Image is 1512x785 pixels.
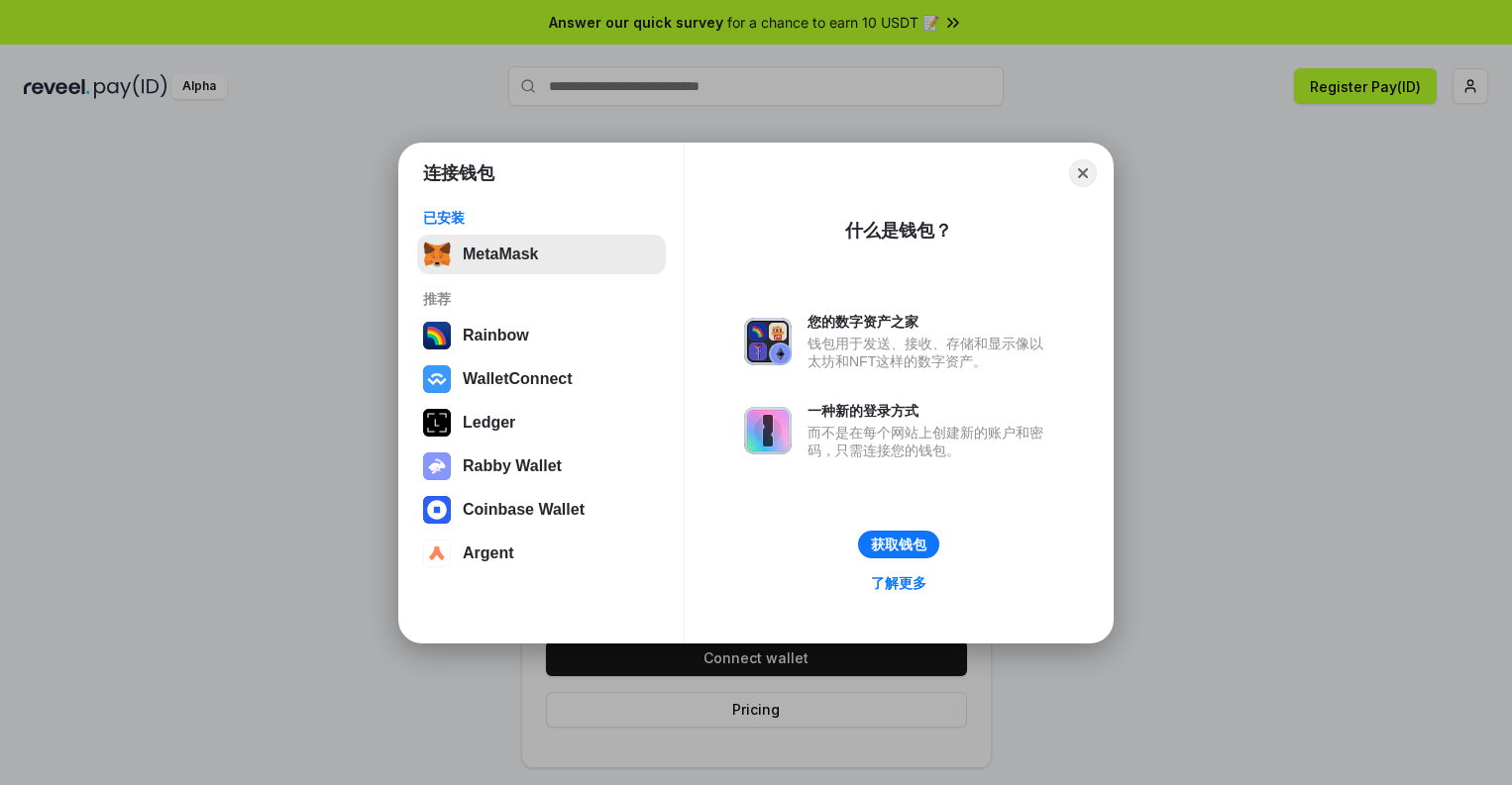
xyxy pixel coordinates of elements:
div: 而不是在每个网站上创建新的账户和密码，只需连接您的钱包。 [808,424,1053,459]
div: Rainbow [463,327,529,344]
img: svg+xml,%3Csvg%20width%3D%2228%22%20height%3D%2228%22%20viewBox%3D%220%200%2028%2028%22%20fill%3D... [423,496,451,524]
div: MetaMask [463,245,538,263]
div: 获取钱包 [871,536,926,553]
a: 了解更多 [859,570,938,596]
div: 什么是钱包？ [845,219,952,243]
img: svg+xml,%3Csvg%20width%3D%2228%22%20height%3D%2228%22%20viewBox%3D%220%200%2028%2028%22%20fill%3D... [423,365,451,393]
div: Coinbase Wallet [463,501,585,519]
img: svg+xml,%3Csvg%20width%3D%22120%22%20height%3D%22120%22%20viewBox%3D%220%200%20120%20120%22%20fil... [423,322,451,349]
button: Argent [417,534,666,573]
button: MetaMask [417,235,666,274]
button: Rabby Wallet [417,446,666,486]
img: svg+xml,%3Csvg%20fill%3D%22none%22%20height%3D%2233%22%20viewBox%3D%220%200%2035%2033%22%20width%... [423,241,451,268]
button: Close [1069,159,1097,187]
button: Ledger [417,403,666,442]
h1: 连接钱包 [423,161,494,185]
div: 推荐 [423,290,660,308]
div: 了解更多 [871,574,926,592]
div: 钱包用于发送、接收、存储和显示像以太坊和NFT这样的数字资产。 [808,335,1053,370]
div: Rabby Wallet [463,457,562,475]
img: svg+xml,%3Csvg%20xmlns%3D%22http%3A%2F%2Fwww.w3.org%2F2000%2Fsvg%22%20width%3D%2228%22%20height%3... [423,409,451,437]
div: Argent [463,544,514,562]
img: svg+xml,%3Csvg%20xmlns%3D%22http%3A%2F%2Fwww.w3.org%2F2000%2Fsvg%22%20fill%3D%22none%22%20viewBox... [744,318,792,365]
button: Rainbow [417,316,666,355]
img: svg+xml,%3Csvg%20xmlns%3D%22http%3A%2F%2Fwww.w3.org%2F2000%2Fsvg%22%20fill%3D%22none%22%20viewBox... [744,407,792,454]
img: svg+xml,%3Csvg%20width%3D%2228%22%20height%3D%2228%22%20viewBox%3D%220%200%2028%2028%22%20fill%3D... [423,540,451,567]
div: 一种新的登录方式 [808,402,1053,420]
div: WalletConnect [463,370,573,388]
div: 您的数字资产之家 [808,313,1053,331]
div: 已安装 [423,209,660,227]
button: 获取钱包 [858,531,939,558]
button: Coinbase Wallet [417,490,666,530]
div: Ledger [463,414,515,432]
button: WalletConnect [417,359,666,399]
img: svg+xml,%3Csvg%20xmlns%3D%22http%3A%2F%2Fwww.w3.org%2F2000%2Fsvg%22%20fill%3D%22none%22%20viewBox... [423,452,451,480]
